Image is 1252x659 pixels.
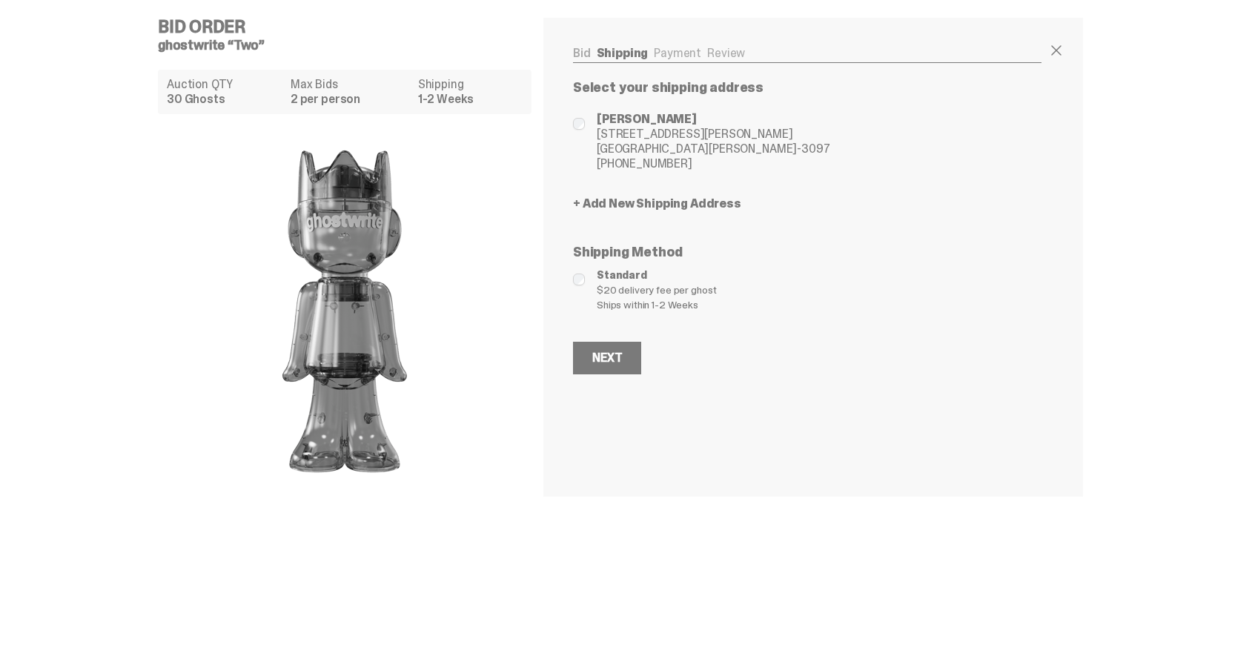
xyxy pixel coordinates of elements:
[597,297,1041,312] span: Ships within 1-2 Weeks
[597,268,1041,282] span: Standard
[597,282,1041,297] span: $20 delivery fee per ghost
[167,79,282,90] dt: Auction QTY
[597,127,829,142] span: [STREET_ADDRESS][PERSON_NAME]
[291,79,409,90] dt: Max Bids
[654,45,701,61] a: Payment
[418,93,523,105] dd: 1-2 Weeks
[573,81,1041,94] p: Select your shipping address
[597,45,649,61] a: Shipping
[167,93,282,105] dd: 30 Ghosts
[592,352,622,364] div: Next
[573,45,591,61] a: Bid
[158,18,543,36] h4: Bid Order
[158,39,543,52] h5: ghostwrite “Two”
[418,79,523,90] dt: Shipping
[573,198,1041,210] a: + Add New Shipping Address
[196,126,493,497] img: product image
[597,112,829,127] span: [PERSON_NAME]
[597,156,829,171] span: [PHONE_NUMBER]
[573,342,641,374] button: Next
[291,93,409,105] dd: 2 per person
[573,245,1041,259] p: Shipping Method
[597,142,829,156] span: [GEOGRAPHIC_DATA][PERSON_NAME]-3097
